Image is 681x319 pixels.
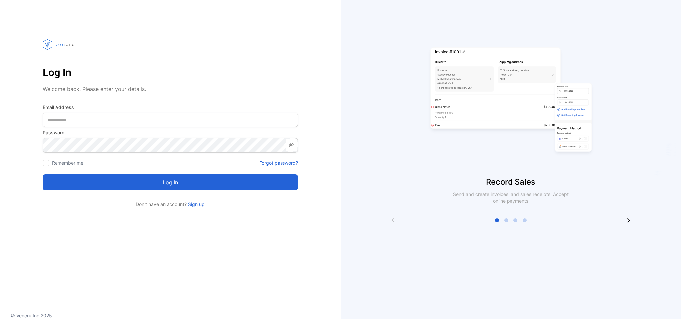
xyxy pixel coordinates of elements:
p: Log In [43,64,298,80]
button: Log in [43,174,298,190]
a: Sign up [187,201,205,207]
p: Welcome back! Please enter your details. [43,85,298,93]
p: Send and create invoices, and sales receipts. Accept online payments [447,191,575,204]
img: vencru logo [43,27,76,62]
a: Forgot password? [259,159,298,166]
img: slider image [428,27,594,176]
label: Email Address [43,104,298,111]
label: Password [43,129,298,136]
label: Remember me [52,160,83,166]
p: Don't have an account? [43,201,298,208]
